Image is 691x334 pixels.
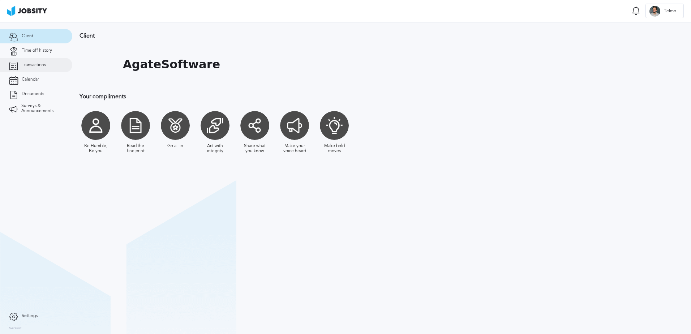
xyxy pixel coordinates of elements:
span: Time off history [22,48,52,53]
span: Transactions [22,63,46,68]
span: Client [22,34,33,39]
div: Act with integrity [202,144,228,154]
img: ab4bad089aa723f57921c736e9817d99.png [7,6,47,16]
div: Go all in [167,144,183,149]
div: Make bold moves [322,144,347,154]
button: TTelmo [645,4,684,18]
span: Calendar [22,77,39,82]
span: Telmo [660,9,680,14]
div: Read the fine print [123,144,148,154]
h1: AgateSoftware [123,58,220,71]
span: Surveys & Announcements [21,103,63,114]
label: Version: [9,326,22,331]
h3: Your compliments [80,93,472,100]
div: T [649,6,660,17]
span: Documents [22,91,44,97]
div: Make your voice heard [282,144,307,154]
div: Be Humble, Be you [83,144,108,154]
h3: Client [80,33,472,39]
span: Settings [22,313,38,318]
div: Share what you know [242,144,267,154]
